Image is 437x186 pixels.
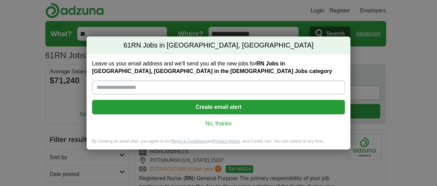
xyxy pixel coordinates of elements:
strong: RN Jobs in [GEOGRAPHIC_DATA], [GEOGRAPHIC_DATA] in the [DEMOGRAPHIC_DATA] Jobs category [92,61,332,74]
a: No, thanks [98,120,339,127]
div: By creating an email alert, you agree to our and , and Cookie Use. You can cancel at any time. [87,138,350,150]
span: 61 [123,41,131,50]
a: Terms & Conditions [171,139,206,144]
label: Leave us your email address and we'll send you all the new jobs for [92,60,345,75]
a: Privacy Notice [214,139,240,144]
button: Create email alert [92,100,345,114]
h2: RN Jobs in [GEOGRAPHIC_DATA], [GEOGRAPHIC_DATA] [87,37,350,54]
